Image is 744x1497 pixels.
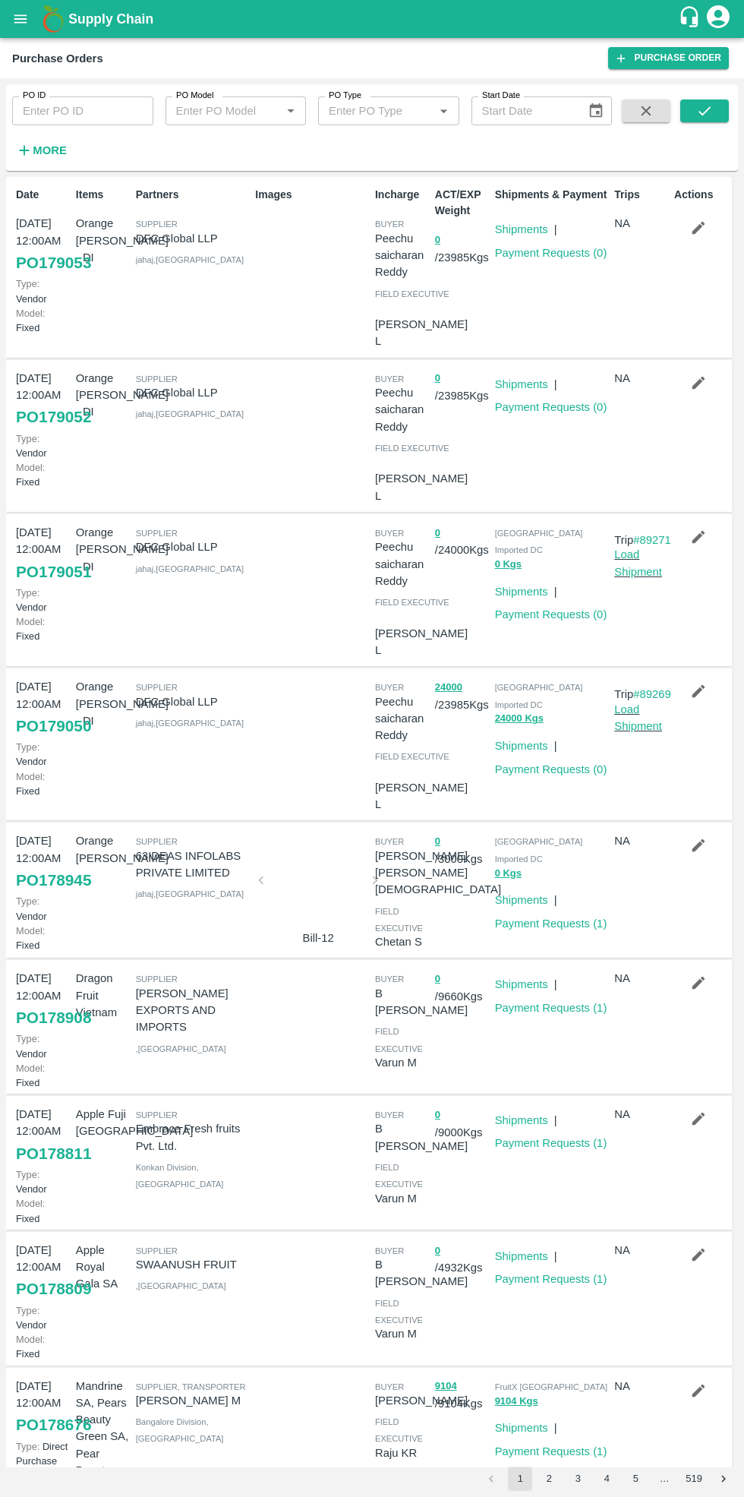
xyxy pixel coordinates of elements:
[16,462,45,473] span: Model:
[136,384,250,401] p: DFC Global LLP
[633,688,671,700] a: #89269
[614,1378,668,1394] p: NA
[170,101,277,121] input: Enter PO Model
[76,1242,130,1293] p: Apple Royal Gala SA
[16,249,91,276] a: PO179053
[12,137,71,163] button: More
[136,693,250,710] p: DFC Global LLP
[16,278,39,289] span: Type:
[435,679,462,696] button: 24000
[136,1281,226,1290] span: , [GEOGRAPHIC_DATA]
[375,1027,423,1053] span: field executive
[76,1106,130,1140] p: Apple Fuji [GEOGRAPHIC_DATA]
[495,378,548,390] a: Shipments
[16,1033,39,1044] span: Type:
[375,985,468,1019] p: B [PERSON_NAME]
[16,558,91,586] a: PO179051
[16,712,91,740] a: PO179050
[495,529,583,554] span: [GEOGRAPHIC_DATA] Imported DC
[329,90,361,102] label: PO Type
[16,1303,70,1332] p: Vendor
[614,1106,668,1123] p: NA
[614,686,671,703] p: Trip
[375,1325,429,1342] p: Varun M
[136,1256,250,1273] p: SWAANUSH FRUIT
[76,370,130,421] p: Orange [PERSON_NAME] - DI
[614,703,662,732] a: Load Shipment
[435,524,489,559] p: / 24000 Kgs
[652,1472,676,1486] div: …
[136,1392,250,1409] p: [PERSON_NAME] M
[375,1054,429,1071] p: Varun M
[12,49,103,68] div: Purchase Orders
[76,970,130,1021] p: Dragon Fruit Vietnam
[495,865,522,883] button: 0 Kgs
[375,1299,423,1325] span: field executive
[375,374,404,384] span: buyer
[136,1382,246,1391] span: Supplier, Transporter
[435,970,489,1005] p: / 9660 Kgs
[477,1467,738,1491] nav: pagination navigation
[495,763,607,775] a: Payment Requests (0)
[495,978,548,990] a: Shipments
[16,403,91,431] a: PO179052
[136,683,178,692] span: Supplier
[582,96,610,125] button: Choose date
[76,187,130,203] p: Items
[375,933,429,950] p: Chetan S
[33,144,67,156] strong: More
[614,532,671,548] p: Trip
[375,444,449,453] span: field executive
[375,848,501,864] p: [PERSON_NAME]
[495,894,548,906] a: Shipments
[16,1140,91,1167] a: PO178811
[495,401,607,413] a: Payment Requests (0)
[136,529,178,538] span: Supplier
[16,370,70,404] p: [DATE] 12:00AM
[433,101,453,121] button: Open
[375,752,449,761] span: field executive
[594,1467,619,1491] button: Go to page 4
[435,187,489,219] p: ACT/EXP Weight
[136,985,250,1036] p: [PERSON_NAME] EXPORTS AND IMPORTS
[16,1198,45,1209] span: Model:
[16,586,70,614] p: Vendor
[435,1106,489,1141] p: / 9000 Kgs
[495,710,544,728] button: 24000 Kgs
[435,1107,440,1124] button: 0
[136,1246,178,1255] span: Supplier
[508,1467,532,1491] button: page 1
[435,231,489,266] p: / 23985 Kgs
[176,90,214,102] label: PO Model
[16,1305,39,1316] span: Type:
[375,1120,468,1154] p: B [PERSON_NAME]
[548,886,557,908] div: |
[16,215,70,249] p: [DATE] 12:00AM
[495,1114,548,1126] a: Shipments
[495,187,609,203] p: Shipments & Payment
[255,187,369,203] p: Images
[435,832,489,867] p: / 3000 Kgs
[375,1163,423,1189] span: field executive
[76,832,130,867] p: Orange [PERSON_NAME]
[375,1445,429,1461] p: Raju KR
[435,370,489,405] p: / 23985 Kgs
[76,215,130,266] p: Orange [PERSON_NAME] - DI
[482,90,520,102] label: Start Date
[136,255,244,264] span: jahaj , [GEOGRAPHIC_DATA]
[548,970,557,993] div: |
[375,907,423,933] span: field executive
[548,1242,557,1265] div: |
[12,96,153,125] input: Enter PO ID
[16,1167,70,1196] p: Vendor
[375,470,468,504] p: [PERSON_NAME] L
[136,1163,224,1189] span: Konkan Division , [GEOGRAPHIC_DATA]
[16,1106,70,1140] p: [DATE] 12:00AM
[136,837,178,846] span: Supplier
[136,1110,178,1120] span: Supplier
[136,1120,250,1154] p: Embrace Fresh fruits Pvt. Ltd.
[38,4,68,34] img: logo
[614,215,668,232] p: NA
[16,867,91,894] a: PO178945
[435,525,440,542] button: 0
